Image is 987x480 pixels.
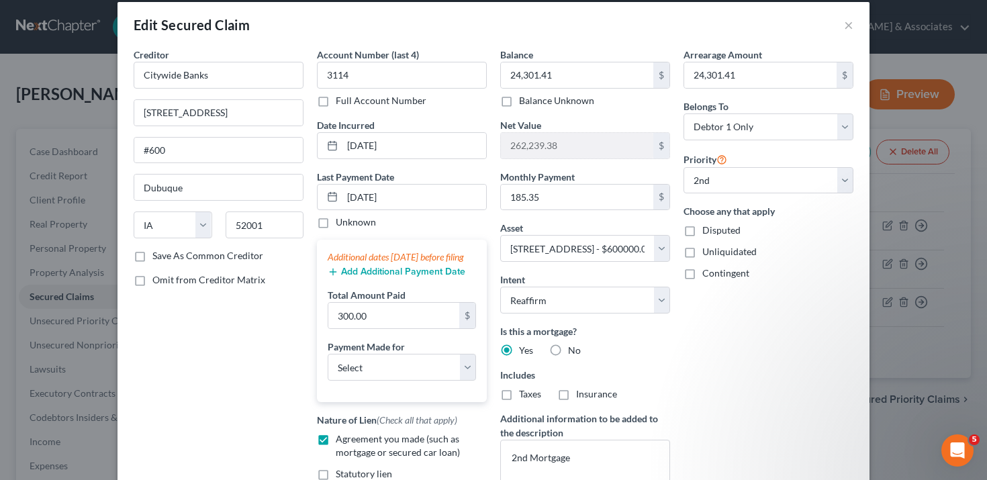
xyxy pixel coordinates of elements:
label: Net Value [500,118,541,132]
div: $ [837,62,853,88]
span: Omit from Creditor Matrix [152,274,265,285]
input: Apt, Suite, etc... [134,138,303,163]
div: Edit Secured Claim [134,15,250,34]
input: Enter zip... [226,211,304,238]
div: $ [653,185,669,210]
label: Monthly Payment [500,170,575,184]
input: 0.00 [684,62,837,88]
span: 5 [969,434,980,445]
span: Unliquidated [702,246,757,257]
input: Enter address... [134,100,303,126]
input: 0.00 [501,62,653,88]
label: Choose any that apply [684,204,853,218]
label: Nature of Lien [317,413,457,427]
label: Balance [500,48,533,62]
input: XXXX [317,62,487,89]
label: Arrearage Amount [684,48,762,62]
input: 0.00 [501,185,653,210]
span: (Check all that apply) [377,414,457,426]
span: Contingent [702,267,749,279]
label: Intent [500,273,525,287]
span: Statutory lien [336,468,392,479]
label: Is this a mortgage? [500,324,670,338]
div: $ [459,303,475,328]
span: No [568,344,581,356]
label: Additional information to be added to the description [500,412,670,440]
label: Balance Unknown [519,94,594,107]
label: Date Incurred [317,118,375,132]
label: Save As Common Creditor [152,249,263,262]
button: Add Additional Payment Date [328,267,465,277]
label: Full Account Number [336,94,426,107]
label: Priority [684,151,727,167]
div: $ [653,62,669,88]
div: $ [653,133,669,158]
label: Account Number (last 4) [317,48,419,62]
span: Insurance [576,388,617,399]
label: Payment Made for [328,340,405,354]
label: Total Amount Paid [328,288,406,302]
span: Asset [500,222,523,234]
input: MM/DD/YYYY [342,133,486,158]
span: Yes [519,344,533,356]
input: Enter city... [134,175,303,200]
div: Additional dates [DATE] before filing [328,250,476,264]
span: Taxes [519,388,541,399]
label: Unknown [336,215,376,229]
input: MM/DD/YYYY [342,185,486,210]
span: Agreement you made (such as mortgage or secured car loan) [336,433,460,458]
input: Search creditor by name... [134,62,303,89]
span: Creditor [134,49,169,60]
input: 0.00 [501,133,653,158]
input: 0.00 [328,303,459,328]
span: Disputed [702,224,741,236]
label: Last Payment Date [317,170,394,184]
span: Belongs To [684,101,728,112]
label: Includes [500,368,670,382]
iframe: Intercom live chat [941,434,974,467]
button: × [844,17,853,33]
